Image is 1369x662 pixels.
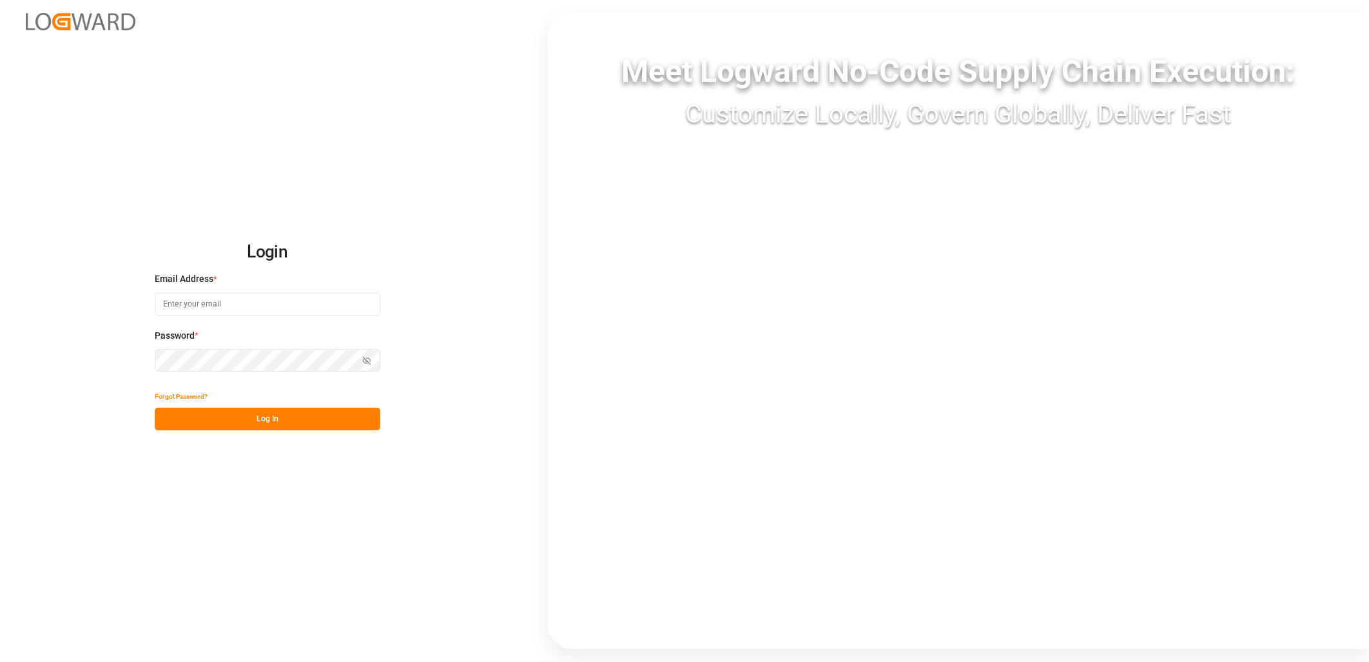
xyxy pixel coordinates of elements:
[155,272,213,286] span: Email Address
[548,95,1369,134] div: Customize Locally, Govern Globally, Deliver Fast
[155,408,380,430] button: Log In
[155,385,208,408] button: Forgot Password?
[26,13,135,30] img: Logward_new_orange.png
[155,232,380,273] h2: Login
[155,329,195,343] span: Password
[548,48,1369,95] div: Meet Logward No-Code Supply Chain Execution:
[155,293,380,316] input: Enter your email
